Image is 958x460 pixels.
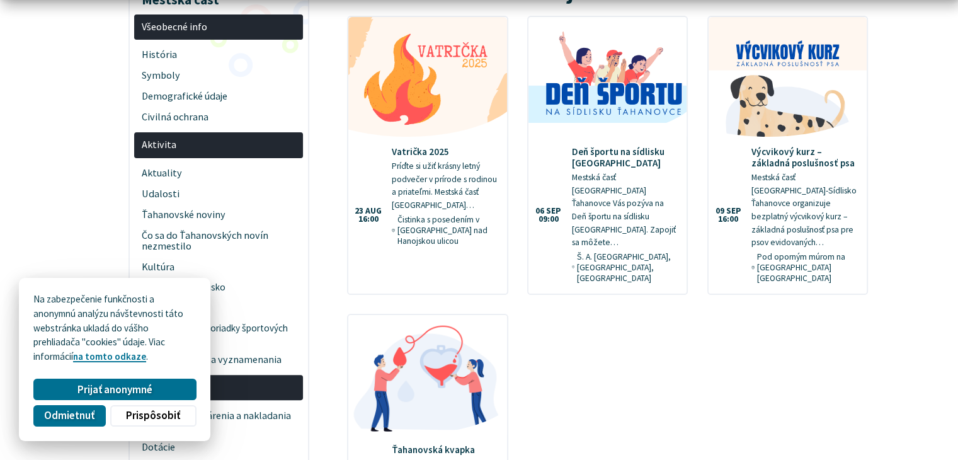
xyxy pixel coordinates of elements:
span: sep [726,207,741,216]
p: Na zabezpečenie funkčnosti a anonymnú analýzu návštevnosti táto webstránka ukladá do vášho prehli... [33,292,196,364]
span: Verejné uznania a vyznamenania [142,349,296,370]
span: Aktivita [142,135,296,156]
span: Prijať anonymné [77,383,152,396]
span: Pod oporným múrom na [GEOGRAPHIC_DATA] [GEOGRAPHIC_DATA] [757,251,857,284]
span: Prispôsobiť [126,409,180,422]
span: Š. A. [GEOGRAPHIC_DATA], [GEOGRAPHIC_DATA], [GEOGRAPHIC_DATA] [577,251,677,284]
h4: Ťahanovská kvapka [392,444,498,456]
button: Prijať anonymné [33,379,196,400]
a: Kultúrne stredisko [144,278,304,298]
a: Aktivita [134,132,303,158]
a: Verejné uznania a vyznamenania [134,349,303,370]
a: Čo sa do Ťahanovských novín nezmestilo [134,225,303,257]
span: Symboly [142,66,296,86]
span: História [142,45,296,66]
span: Civilná ochrana [142,107,296,128]
span: Rozvoj [142,377,296,398]
p: Príďte si užiť krásny letný podvečer v prírode s rodinou a priateľmi. Mestská časť [GEOGRAPHIC_DA... [392,160,498,212]
a: História [134,45,303,66]
span: 09:00 [535,215,561,224]
a: Symboly [134,66,303,86]
span: Všeobecné info [142,16,296,37]
button: Odmietnuť [33,405,105,427]
a: na tomto odkaze [73,350,146,362]
span: Kultúra [142,257,296,278]
span: 16:00 [355,215,382,224]
a: Šport [134,298,303,319]
p: Mestská časť [GEOGRAPHIC_DATA] Ťahanovce Vás pozýva na Deň športu na sídlisku [GEOGRAPHIC_DATA]. ... [572,171,678,249]
span: sep [546,207,561,216]
span: Čistinka s posedením v [GEOGRAPHIC_DATA] nad Hanojskou ulicou [397,214,498,246]
a: Udalosti [134,183,303,204]
span: Demografické údaje [142,86,296,107]
span: 09 [716,207,724,216]
a: Vatrička 2025 Príďte si užiť krásny letný podvečer v prírode s rodinou a priateľmi. Mestská časť ... [348,17,506,256]
a: Prevádzkové poriadky športových ihrísk [144,319,304,350]
span: 06 [535,207,544,216]
a: Dotácie [134,437,303,458]
span: Ťahanovské noviny [142,204,296,225]
h4: Výcvikový kurz – základná poslušnosť psa [751,146,857,169]
span: aug [365,207,382,216]
a: Civilná ochrana [134,107,303,128]
a: Ťahanovské noviny [134,204,303,225]
h4: Vatrička 2025 [392,146,498,158]
button: Prispôsobiť [110,405,196,427]
span: Dotácie [142,437,296,458]
span: Odmietnuť [44,409,94,422]
p: Mestská časť [GEOGRAPHIC_DATA]-Sídlisko Ťahanovce organizuje bezplatný výcvikový kurz – základná ... [751,171,857,249]
h4: Deň športu na sídlisku [GEOGRAPHIC_DATA] [572,146,678,169]
a: Aktuality [134,163,303,183]
a: Všeobecné info [134,14,303,40]
span: Aktuality [142,163,296,183]
span: Kultúrne stredisko [151,278,296,298]
span: Zásady hospodárenia a nakladania s majetkom [142,405,296,437]
a: Demografické údaje [134,86,303,107]
a: Rozvoj [134,375,303,401]
a: Zásady hospodárenia a nakladania s majetkom [134,405,303,437]
a: Deň športu na sídlisku [GEOGRAPHIC_DATA] Mestská časť [GEOGRAPHIC_DATA] Ťahanovce Vás pozýva na D... [528,17,687,294]
a: Výcvikový kurz – základná poslušnosť psa Mestská časť [GEOGRAPHIC_DATA]-Sídlisko Ťahanovce organi... [709,17,867,294]
span: Šport [142,298,296,319]
span: 16:00 [716,215,741,224]
a: Kultúra [134,257,303,278]
span: Udalosti [142,183,296,204]
span: Čo sa do Ťahanovských novín nezmestilo [142,225,296,257]
span: 23 [355,207,363,216]
span: Prevádzkové poriadky športových ihrísk [151,319,296,350]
